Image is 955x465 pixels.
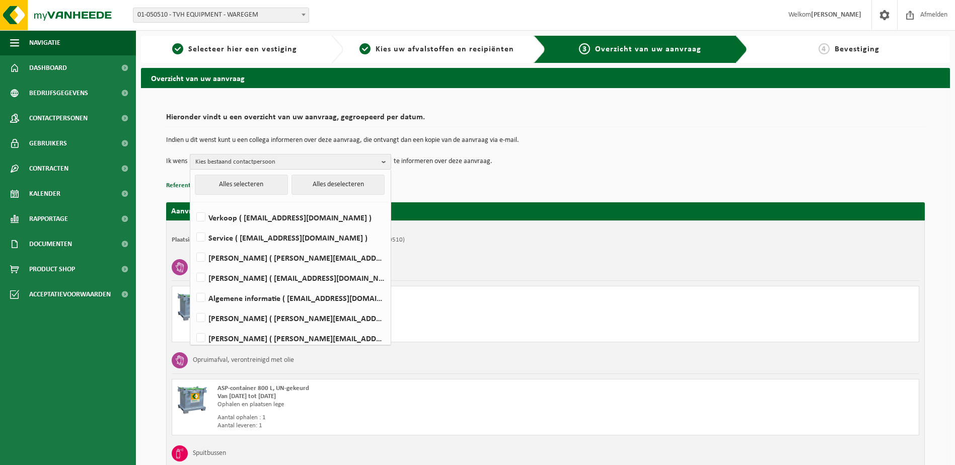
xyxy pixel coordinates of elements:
[217,385,309,392] span: ASP-container 800 L, UN-gekeurd
[291,175,385,195] button: Alles deselecteren
[166,154,187,169] p: Ik wens
[171,207,247,215] strong: Aanvraag voor [DATE]
[29,81,88,106] span: Bedrijfsgegevens
[579,43,590,54] span: 3
[217,329,586,337] div: Aantal leveren: 1
[190,154,391,169] button: Kies bestaand contactpersoon
[177,291,207,322] img: PB-AP-0800-MET-02-01.png
[348,43,526,55] a: 2Kies uw afvalstoffen en recipiënten
[811,11,861,19] strong: [PERSON_NAME]
[29,55,67,81] span: Dashboard
[166,179,244,192] button: Referentie toevoegen (opt.)
[376,45,514,53] span: Kies uw afvalstoffen en recipiënten
[166,113,925,127] h2: Hieronder vindt u een overzicht van uw aanvraag, gegroepeerd per datum.
[194,270,386,285] label: [PERSON_NAME] ( [EMAIL_ADDRESS][DOMAIN_NAME] )
[29,282,111,307] span: Acceptatievoorwaarden
[172,43,183,54] span: 1
[194,311,386,326] label: [PERSON_NAME] ( [PERSON_NAME][EMAIL_ADDRESS][DOMAIN_NAME] )
[217,321,586,329] div: Aantal ophalen : 1
[595,45,701,53] span: Overzicht van uw aanvraag
[217,414,586,422] div: Aantal ophalen : 1
[29,131,67,156] span: Gebruikers
[166,137,925,144] p: Indien u dit wenst kunt u een collega informeren over deze aanvraag, die ontvangt dan een kopie v...
[194,290,386,305] label: Algemene informatie ( [EMAIL_ADDRESS][DOMAIN_NAME] )
[133,8,309,23] span: 01-050510 - TVH EQUIPMENT - WAREGEM
[29,106,88,131] span: Contactpersonen
[29,257,75,282] span: Product Shop
[193,445,226,461] h3: Spuitbussen
[217,401,586,409] div: Ophalen en plaatsen lege
[177,384,207,415] img: PB-AP-0800-MET-02-01.png
[394,154,492,169] p: te informeren over deze aanvraag.
[819,43,830,54] span: 4
[194,250,386,265] label: [PERSON_NAME] ( [PERSON_NAME][EMAIL_ADDRESS][DOMAIN_NAME] )
[217,307,586,316] div: Ophalen en plaatsen lege
[29,156,68,181] span: Contracten
[146,43,323,55] a: 1Selecteer hier een vestiging
[835,45,879,53] span: Bevestiging
[141,68,950,88] h2: Overzicht van uw aanvraag
[29,181,60,206] span: Kalender
[195,154,378,170] span: Kies bestaand contactpersoon
[193,352,294,368] h3: Opruimafval, verontreinigd met olie
[217,393,276,400] strong: Van [DATE] tot [DATE]
[194,230,386,245] label: Service ( [EMAIL_ADDRESS][DOMAIN_NAME] )
[194,331,386,346] label: [PERSON_NAME] ( [PERSON_NAME][EMAIL_ADDRESS][DOMAIN_NAME] )
[217,422,586,430] div: Aantal leveren: 1
[172,237,215,243] strong: Plaatsingsadres:
[133,8,309,22] span: 01-050510 - TVH EQUIPMENT - WAREGEM
[195,175,288,195] button: Alles selecteren
[194,210,386,225] label: Verkoop ( [EMAIL_ADDRESS][DOMAIN_NAME] )
[188,45,297,53] span: Selecteer hier een vestiging
[29,231,72,257] span: Documenten
[359,43,371,54] span: 2
[29,30,60,55] span: Navigatie
[29,206,68,231] span: Rapportage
